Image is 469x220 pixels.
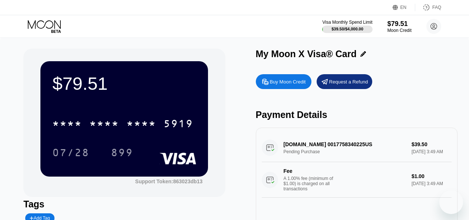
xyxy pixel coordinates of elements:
[439,190,463,214] iframe: Button to launch messaging window
[284,168,336,174] div: Fee
[317,74,372,89] div: Request a Refund
[256,74,311,89] div: Buy Moon Credit
[387,20,412,33] div: $79.51Moon Credit
[135,178,203,184] div: Support Token:863023db13
[135,178,203,184] div: Support Token: 863023db13
[111,148,133,160] div: 899
[432,5,441,10] div: FAQ
[322,20,372,25] div: Visa Monthly Spend Limit
[52,73,196,94] div: $79.51
[52,148,89,160] div: 07/28
[47,143,95,162] div: 07/28
[105,143,139,162] div: 899
[23,199,225,210] div: Tags
[400,5,407,10] div: EN
[412,173,452,179] div: $1.00
[322,20,372,33] div: Visa Monthly Spend Limit$39.50/$4,000.00
[387,28,412,33] div: Moon Credit
[415,4,441,11] div: FAQ
[412,181,452,186] div: [DATE] 3:49 AM
[256,49,357,59] div: My Moon X Visa® Card
[164,119,193,131] div: 5919
[284,176,339,191] div: A 1.00% fee (minimum of $1.00) is charged on all transactions
[387,20,412,28] div: $79.51
[393,4,415,11] div: EN
[262,162,452,198] div: FeeA 1.00% fee (minimum of $1.00) is charged on all transactions$1.00[DATE] 3:49 AM
[256,109,458,120] div: Payment Details
[329,79,368,85] div: Request a Refund
[270,79,306,85] div: Buy Moon Credit
[331,27,363,31] div: $39.50 / $4,000.00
